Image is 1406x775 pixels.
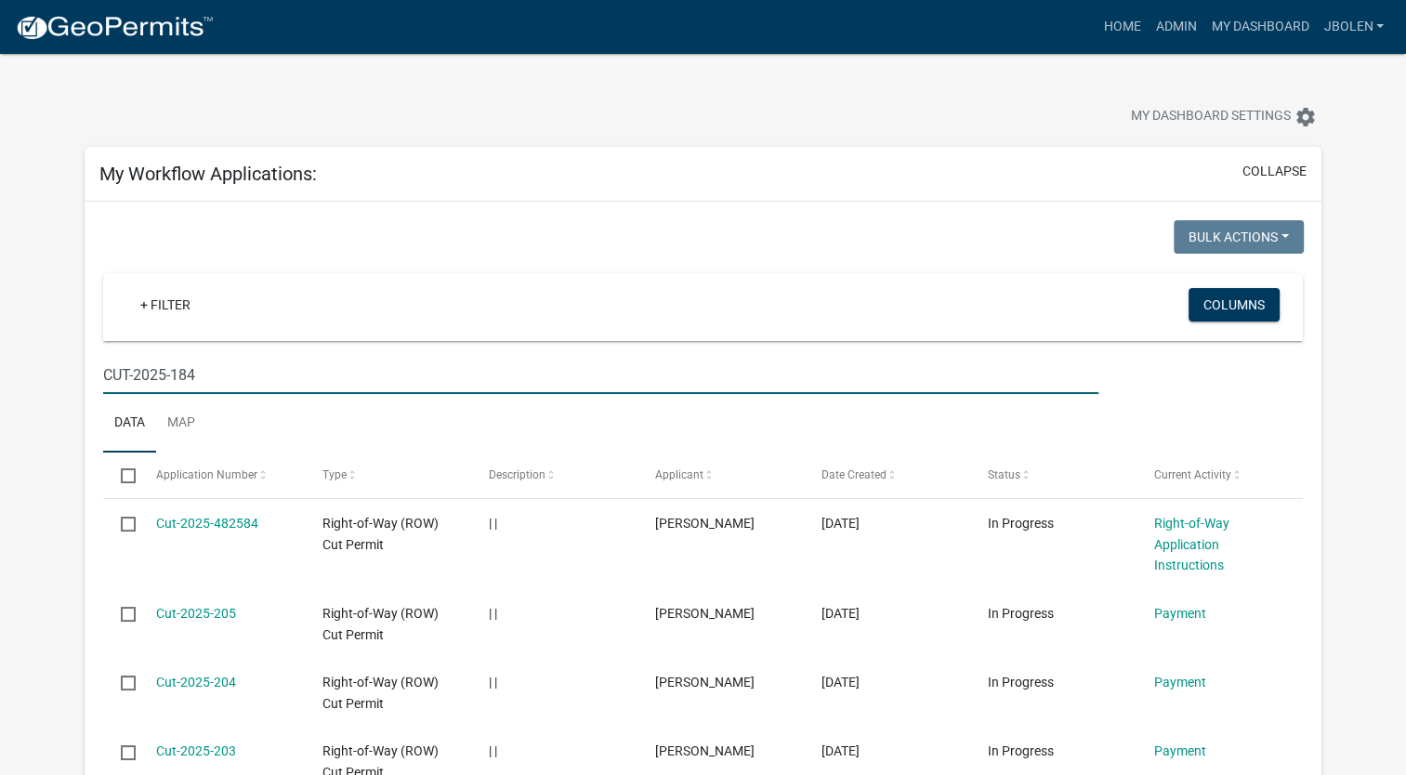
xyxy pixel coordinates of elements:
[655,516,755,531] span: Jennifer Bolen
[489,468,545,481] span: Description
[1154,606,1206,621] a: Payment
[1316,9,1391,45] a: jbolen
[988,743,1054,758] span: In Progress
[156,606,236,621] a: Cut-2025-205
[821,743,860,758] span: 09/22/2025
[1154,675,1206,690] a: Payment
[103,356,1098,394] input: Search for applications
[471,453,637,497] datatable-header-cell: Description
[655,606,755,621] span: Jennifer Bolen
[489,675,497,690] span: | |
[156,743,236,758] a: Cut-2025-203
[322,516,439,552] span: Right-of-Way (ROW) Cut Permit
[1154,468,1231,481] span: Current Activity
[1154,516,1229,573] a: Right-of-Way Application Instructions
[305,453,471,497] datatable-header-cell: Type
[489,606,497,621] span: | |
[99,163,317,185] h5: My Workflow Applications:
[821,675,860,690] span: 09/22/2025
[970,453,1137,497] datatable-header-cell: Status
[138,453,305,497] datatable-header-cell: Application Number
[103,453,138,497] datatable-header-cell: Select
[322,606,439,642] span: Right-of-Way (ROW) Cut Permit
[655,468,703,481] span: Applicant
[489,743,497,758] span: | |
[156,394,206,453] a: Map
[1148,9,1203,45] a: Admin
[1242,162,1307,181] button: collapse
[1137,453,1303,497] datatable-header-cell: Current Activity
[322,675,439,711] span: Right-of-Way (ROW) Cut Permit
[1116,99,1332,135] button: My Dashboard Settingssettings
[1203,9,1316,45] a: My Dashboard
[103,394,156,453] a: Data
[988,675,1054,690] span: In Progress
[655,743,755,758] span: Jennifer Bolen
[988,516,1054,531] span: In Progress
[1174,220,1304,254] button: Bulk Actions
[655,675,755,690] span: Jennifer Bolen
[156,675,236,690] a: Cut-2025-204
[821,606,860,621] span: 09/22/2025
[1189,288,1280,322] button: Columns
[821,468,887,481] span: Date Created
[156,468,257,481] span: Application Number
[322,468,347,481] span: Type
[637,453,804,497] datatable-header-cell: Applicant
[988,468,1020,481] span: Status
[821,516,860,531] span: 09/23/2025
[1096,9,1148,45] a: Home
[1294,106,1317,128] i: settings
[1131,106,1291,128] span: My Dashboard Settings
[125,288,205,322] a: + Filter
[1154,743,1206,758] a: Payment
[156,516,258,531] a: Cut-2025-482584
[489,516,497,531] span: | |
[988,606,1054,621] span: In Progress
[804,453,970,497] datatable-header-cell: Date Created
